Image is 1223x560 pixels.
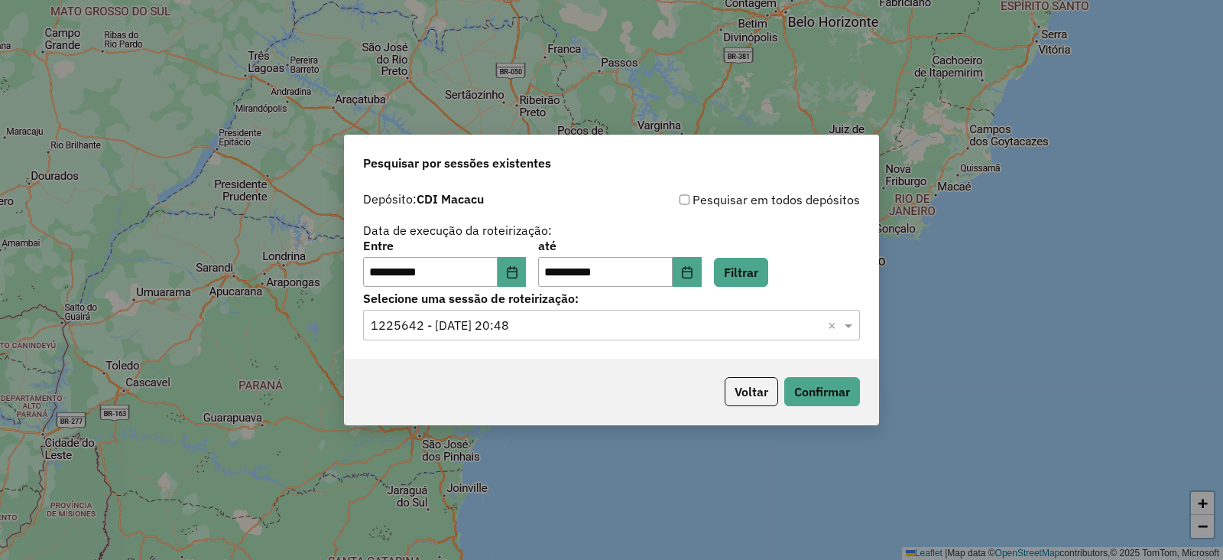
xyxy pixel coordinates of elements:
button: Confirmar [784,377,860,406]
button: Choose Date [673,257,702,288]
button: Filtrar [714,258,768,287]
strong: CDI Macacu [417,191,484,207]
span: Clear all [828,316,841,334]
button: Voltar [725,377,778,406]
div: Pesquisar em todos depósitos [611,190,860,209]
span: Pesquisar por sessões existentes [363,154,551,172]
label: até [538,236,701,255]
button: Choose Date [498,257,527,288]
label: Depósito: [363,190,484,208]
label: Selecione uma sessão de roteirização: [363,289,860,308]
label: Entre [363,236,526,255]
label: Data de execução da roteirização: [363,221,552,239]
